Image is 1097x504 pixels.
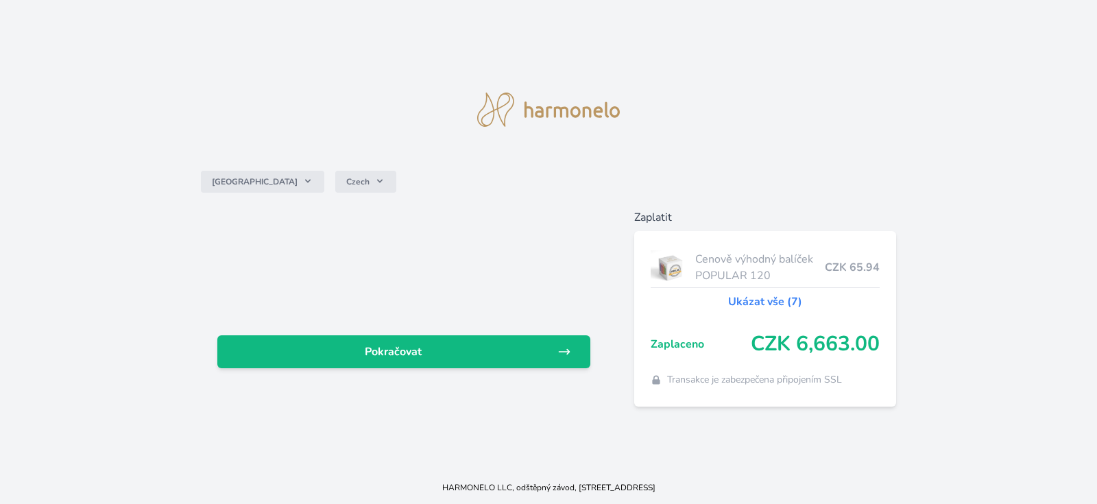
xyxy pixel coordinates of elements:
[217,335,590,368] a: Pokračovat
[346,176,370,187] span: Czech
[751,332,880,357] span: CZK 6,663.00
[651,250,690,285] img: popular.jpg
[728,293,802,310] a: Ukázat vše (7)
[667,373,842,387] span: Transakce je zabezpečena připojením SSL
[651,336,750,352] span: Zaplaceno
[825,259,880,276] span: CZK 65.94
[228,344,557,360] span: Pokračovat
[634,209,895,226] h6: Zaplatit
[477,93,620,127] img: logo.svg
[695,251,825,284] span: Cenově výhodný balíček POPULAR 120
[201,171,324,193] button: [GEOGRAPHIC_DATA]
[212,176,298,187] span: [GEOGRAPHIC_DATA]
[335,171,396,193] button: Czech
